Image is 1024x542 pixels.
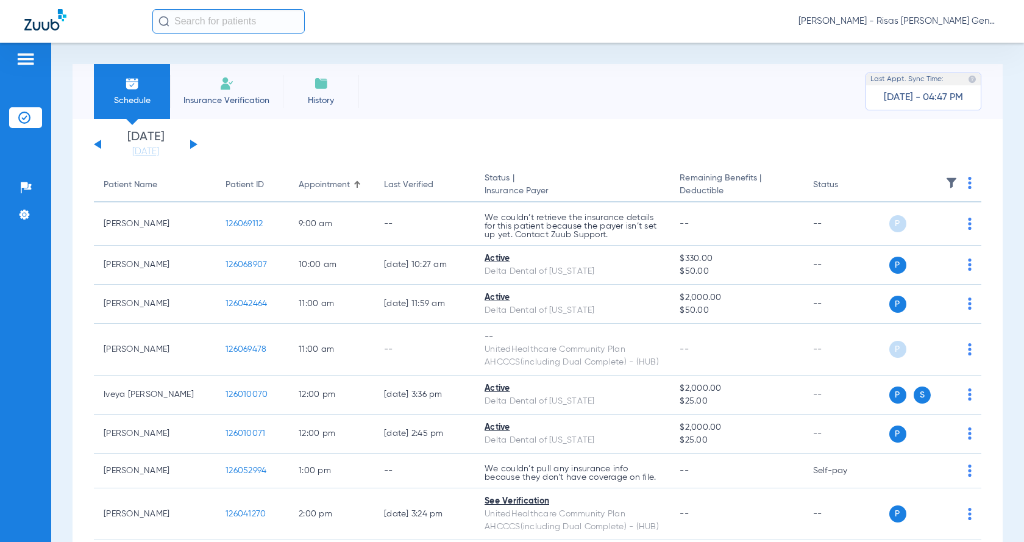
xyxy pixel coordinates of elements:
td: 12:00 PM [289,376,374,415]
p: We couldn’t pull any insurance info because they don’t have coverage on file. [485,465,660,482]
span: -- [680,345,689,354]
img: group-dot-blue.svg [968,465,972,477]
td: -- [803,415,886,454]
span: -- [680,466,689,475]
span: P [889,215,906,232]
td: [DATE] 11:59 AM [374,285,475,324]
th: Status | [475,168,670,202]
span: 126041270 [226,510,266,518]
img: group-dot-blue.svg [968,218,972,230]
div: Active [485,252,660,265]
div: UnitedHealthcare Community Plan AHCCCS(including Dual Complete) - (HUB) [485,508,660,533]
span: P [889,296,906,313]
td: 12:00 PM [289,415,374,454]
img: Manual Insurance Verification [219,76,234,91]
div: Patient ID [226,179,264,191]
span: Schedule [103,94,161,107]
td: 11:00 AM [289,324,374,376]
span: Last Appt. Sync Time: [870,73,944,85]
img: x.svg [940,259,953,271]
td: 2:00 PM [289,488,374,540]
div: Delta Dental of [US_STATE] [485,265,660,278]
span: P [889,505,906,522]
img: group-dot-blue.svg [968,343,972,355]
div: Delta Dental of [US_STATE] [485,304,660,317]
td: -- [803,324,886,376]
td: -- [374,324,475,376]
span: $2,000.00 [680,291,793,304]
img: History [314,76,329,91]
span: P [889,426,906,443]
img: Schedule [125,76,140,91]
span: $2,000.00 [680,421,793,434]
div: Patient Name [104,179,206,191]
a: [DATE] [109,146,182,158]
td: [DATE] 10:27 AM [374,246,475,285]
img: group-dot-blue.svg [968,298,972,310]
td: 9:00 AM [289,202,374,246]
div: UnitedHealthcare Community Plan AHCCCS(including Dual Complete) - (HUB) [485,343,660,369]
img: x.svg [940,218,953,230]
td: -- [803,246,886,285]
span: $50.00 [680,265,793,278]
img: last sync help info [968,75,976,84]
div: See Verification [485,495,660,508]
td: -- [374,454,475,488]
span: P [889,257,906,274]
img: x.svg [940,343,953,355]
td: 1:00 PM [289,454,374,488]
td: [DATE] 3:24 PM [374,488,475,540]
img: group-dot-blue.svg [968,259,972,271]
span: Insurance Verification [179,94,274,107]
div: -- [485,330,660,343]
span: Deductible [680,185,793,198]
span: [DATE] - 04:47 PM [884,91,963,104]
th: Status [803,168,886,202]
span: History [292,94,350,107]
span: P [889,387,906,404]
span: 126042464 [226,299,267,308]
span: S [914,387,931,404]
span: -- [680,510,689,518]
td: [PERSON_NAME] [94,246,216,285]
span: $330.00 [680,252,793,265]
span: 126068907 [226,260,267,269]
div: Last Verified [384,179,465,191]
td: -- [803,202,886,246]
td: [PERSON_NAME] [94,202,216,246]
span: $25.00 [680,434,793,447]
div: Active [485,421,660,434]
th: Remaining Benefits | [670,168,803,202]
td: 10:00 AM [289,246,374,285]
td: -- [803,285,886,324]
img: x.svg [940,298,953,310]
span: $25.00 [680,395,793,408]
div: Delta Dental of [US_STATE] [485,434,660,447]
span: 126069478 [226,345,266,354]
p: We couldn’t retrieve the insurance details for this patient because the payer isn’t set up yet. C... [485,213,660,239]
img: x.svg [940,388,953,401]
div: Appointment [299,179,364,191]
img: group-dot-blue.svg [968,427,972,440]
img: x.svg [940,508,953,520]
div: Patient ID [226,179,279,191]
span: $2,000.00 [680,382,793,395]
td: [PERSON_NAME] [94,454,216,488]
td: -- [374,202,475,246]
td: [PERSON_NAME] [94,285,216,324]
td: [PERSON_NAME] [94,415,216,454]
img: hamburger-icon [16,52,35,66]
iframe: Chat Widget [963,483,1024,542]
div: Appointment [299,179,350,191]
div: Active [485,291,660,304]
td: Self-pay [803,454,886,488]
td: -- [803,488,886,540]
span: [PERSON_NAME] - Risas [PERSON_NAME] General [798,15,1000,27]
td: Iveya [PERSON_NAME] [94,376,216,415]
div: Last Verified [384,179,433,191]
img: Zuub Logo [24,9,66,30]
td: [PERSON_NAME] [94,324,216,376]
td: -- [803,376,886,415]
span: 126069112 [226,219,263,228]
